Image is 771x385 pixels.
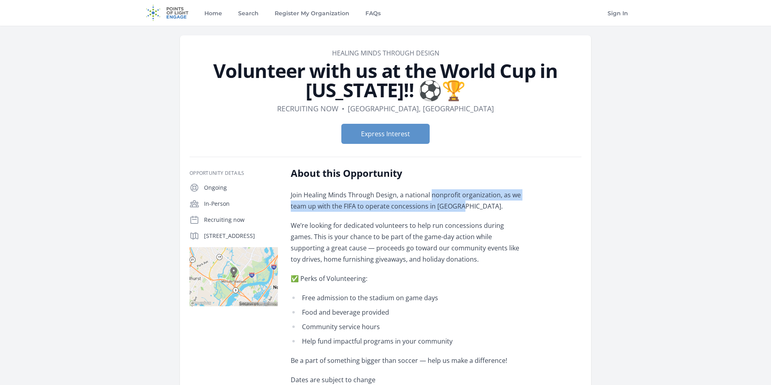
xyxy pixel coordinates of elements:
p: Join Healing Minds Through Design, a national nonprofit organization, as we team up with the FIFA... [291,189,526,212]
img: Map [190,247,278,306]
p: In-Person [204,200,278,208]
li: Food and beverage provided [291,307,526,318]
p: ✅ Perks of Volunteering: [291,273,526,284]
h2: About this Opportunity [291,167,526,180]
p: We’re looking for dedicated volunteers to help run concessions during games. This is your chance ... [291,220,526,265]
p: Ongoing [204,184,278,192]
h1: Volunteer with us at the World Cup in [US_STATE]!! ⚽️🏆 [190,61,581,100]
button: Express Interest [341,124,430,144]
dd: [GEOGRAPHIC_DATA], [GEOGRAPHIC_DATA] [348,103,494,114]
p: Be a part of something bigger than soccer — help us make a difference! [291,355,526,366]
p: Recruiting now [204,216,278,224]
li: Help fund impactful programs in your community [291,336,526,347]
li: Free admission to the stadium on game days [291,292,526,303]
a: Healing Minds Through Design [332,49,439,57]
p: [STREET_ADDRESS] [204,232,278,240]
dd: Recruiting now [277,103,339,114]
li: Community service hours [291,321,526,332]
div: • [342,103,345,114]
h3: Opportunity Details [190,170,278,176]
